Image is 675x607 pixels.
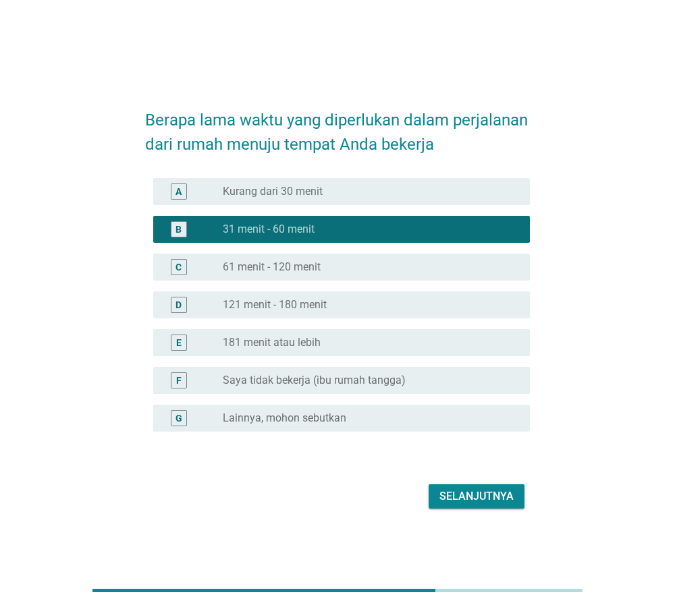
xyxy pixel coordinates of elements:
label: Kurang dari 30 menit [223,185,323,198]
label: Lainnya, mohon sebutkan [223,411,346,425]
h2: Berapa lama waktu yang diperlukan dalam perjalanan dari rumah menuju tempat Anda bekerja [145,94,531,156]
div: E [176,336,182,350]
div: F [176,374,182,388]
label: 61 menit - 120 menit [223,260,321,274]
div: A [175,185,182,199]
label: 121 menit - 180 menit [223,298,327,312]
label: 31 menit - 60 menit [223,223,315,236]
button: Selanjutnya [429,484,524,509]
div: D [175,298,182,312]
div: Selanjutnya [439,488,514,504]
label: 181 menit atau lebih [223,336,321,349]
div: C [175,260,182,274]
div: G [175,411,182,426]
label: Saya tidak bekerja (ibu rumah tangga) [223,374,406,387]
div: B [175,223,182,237]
